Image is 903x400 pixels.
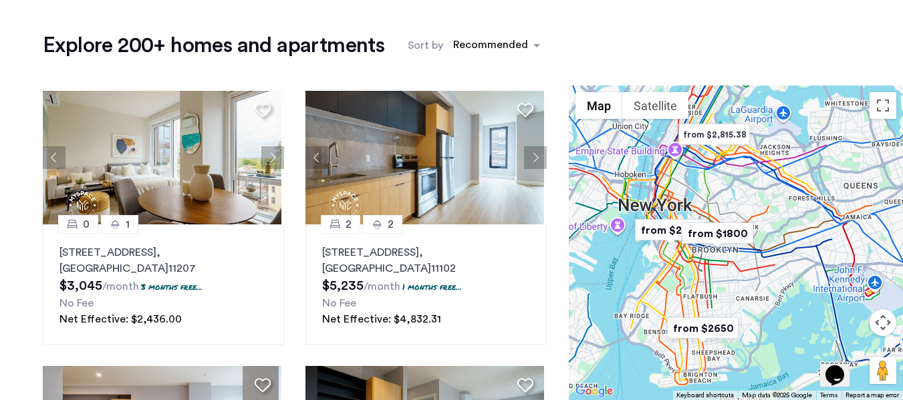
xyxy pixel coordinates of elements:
a: 22[STREET_ADDRESS], [GEOGRAPHIC_DATA]111021 months free...No FeeNet Effective: $4,832.31 [305,224,547,345]
button: Next apartment [524,146,547,169]
div: from $2650 [662,313,744,343]
a: 01[STREET_ADDRESS], [GEOGRAPHIC_DATA]112073 months free...No FeeNet Effective: $2,436.00 [43,224,284,345]
button: Toggle fullscreen view [870,92,896,119]
h1: Explore 200+ homes and apartments [43,32,384,59]
button: Previous apartment [43,146,66,169]
p: [STREET_ADDRESS] 11102 [322,244,530,276]
div: Recommended [451,37,528,56]
p: 3 months free... [141,281,203,292]
span: $3,045 [59,279,102,292]
img: 1997_638519001096654587.png [43,91,281,224]
sub: /month [102,281,139,292]
span: Map data ©2025 Google [742,392,812,399]
p: 1 months free... [402,281,462,292]
div: from $1800 [676,218,759,248]
button: Map camera controls [870,309,896,336]
span: No Fee [322,298,356,309]
span: 1 [126,216,130,232]
div: from $2950 [630,215,712,245]
span: Net Effective: $4,832.31 [322,314,441,325]
label: Sort by [408,37,443,53]
button: Show street map [575,92,622,119]
sub: /month [364,281,400,292]
button: Show satellite imagery [622,92,688,119]
button: Drag Pegman onto the map to open Street View [870,357,896,384]
img: 1997_638519968035243270.png [305,91,544,224]
p: [STREET_ADDRESS] 11207 [59,244,267,276]
a: Open this area in Google Maps (opens a new window) [572,383,616,400]
span: Net Effective: $2,436.00 [59,314,182,325]
div: from $2,815.38 [673,120,755,150]
a: Report a map error [846,391,899,400]
span: $5,235 [322,279,364,292]
button: Keyboard shortcuts [676,391,734,400]
span: 0 [83,216,90,232]
button: Previous apartment [305,146,328,169]
a: Terms (opens in new tab) [820,391,837,400]
iframe: chat widget [820,347,863,387]
ng-select: sort-apartment [446,33,547,57]
span: No Fee [59,298,94,309]
button: Next apartment [261,146,284,169]
span: 2 [346,216,352,232]
img: Google [572,383,616,400]
span: 2 [388,216,394,232]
